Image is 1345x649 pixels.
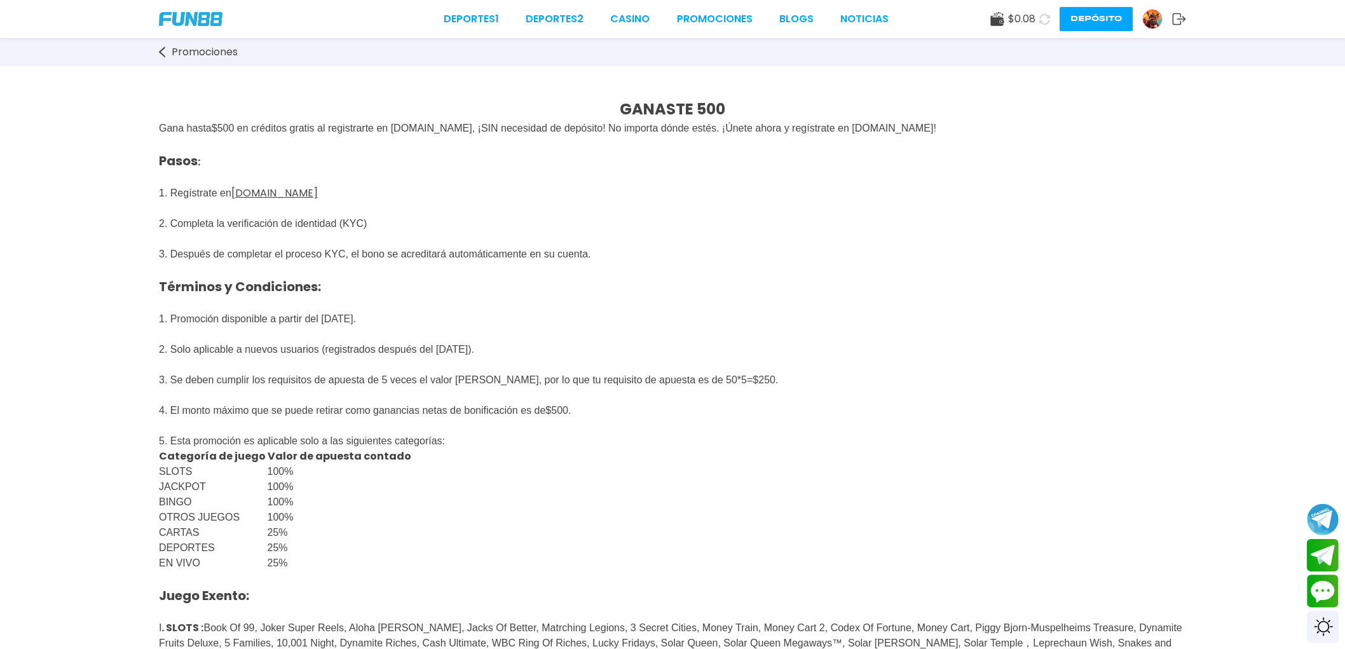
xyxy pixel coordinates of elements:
span: 25% [268,527,288,538]
strong: Juego Exento: [159,587,249,605]
a: [DOMAIN_NAME] [231,186,318,200]
span: OTROS JUEGOS [159,512,240,523]
strong: : [159,154,200,169]
span: SLOTS [159,466,192,477]
span: $ [753,374,758,385]
strong: Categoría de juego [159,449,266,463]
div: Switch theme [1307,611,1339,643]
span: 25% [268,542,288,553]
span: CARTAS [159,527,199,538]
button: Join telegram channel [1307,503,1339,536]
span: 1. Regístrate en 2. Completa la verificación de identidad (KYC) 3. Después de completar el proces... [159,138,753,385]
span: 500 en créditos gratis al registrarte en [DOMAIN_NAME], ¡SIN necesidad de depósito! No importa dó... [217,123,936,133]
a: Deportes2 [526,11,584,27]
span: 100% [268,512,294,523]
span: Pasos [159,152,198,170]
a: Promociones [677,11,753,27]
strong: GANASTE 500 [620,99,725,120]
span: $ [545,405,551,416]
span: 100% [268,496,294,507]
strong: Términos y Condiciones: [159,278,321,296]
a: CASINO [610,11,650,27]
a: Deportes1 [444,11,499,27]
span: 25% [268,557,288,568]
span: DEPORTES [159,542,215,553]
span: 100% [268,481,294,492]
button: Depósito [1060,7,1133,31]
span: 250. [758,374,778,385]
span: 5. Esta promoción es aplicable solo a las siguientes categorías: [159,435,445,446]
span: Gana hasta [159,123,212,133]
img: Avatar [1143,10,1162,29]
a: Promociones [159,44,250,60]
strong: . SLOTS : [161,620,203,635]
span: $ [212,123,217,133]
span: 100% [268,466,294,477]
span: 4. El monto máximo que se puede retirar como ganancias netas de bonificación es de [159,405,545,416]
span: EN VIVO [159,557,200,568]
span: BINGO [159,496,192,507]
span: $ 0.08 [1008,11,1035,27]
span: 500. [551,405,571,416]
a: NOTICIAS [840,11,889,27]
span: Promociones [172,44,238,60]
span: JACKPOT [159,481,206,492]
button: Join telegram [1307,539,1339,572]
a: Avatar [1142,9,1172,29]
a: BLOGS [779,11,814,27]
strong: Valor de apuesta contado [268,449,411,463]
img: Company Logo [159,12,222,26]
button: Contact customer service [1307,575,1339,608]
